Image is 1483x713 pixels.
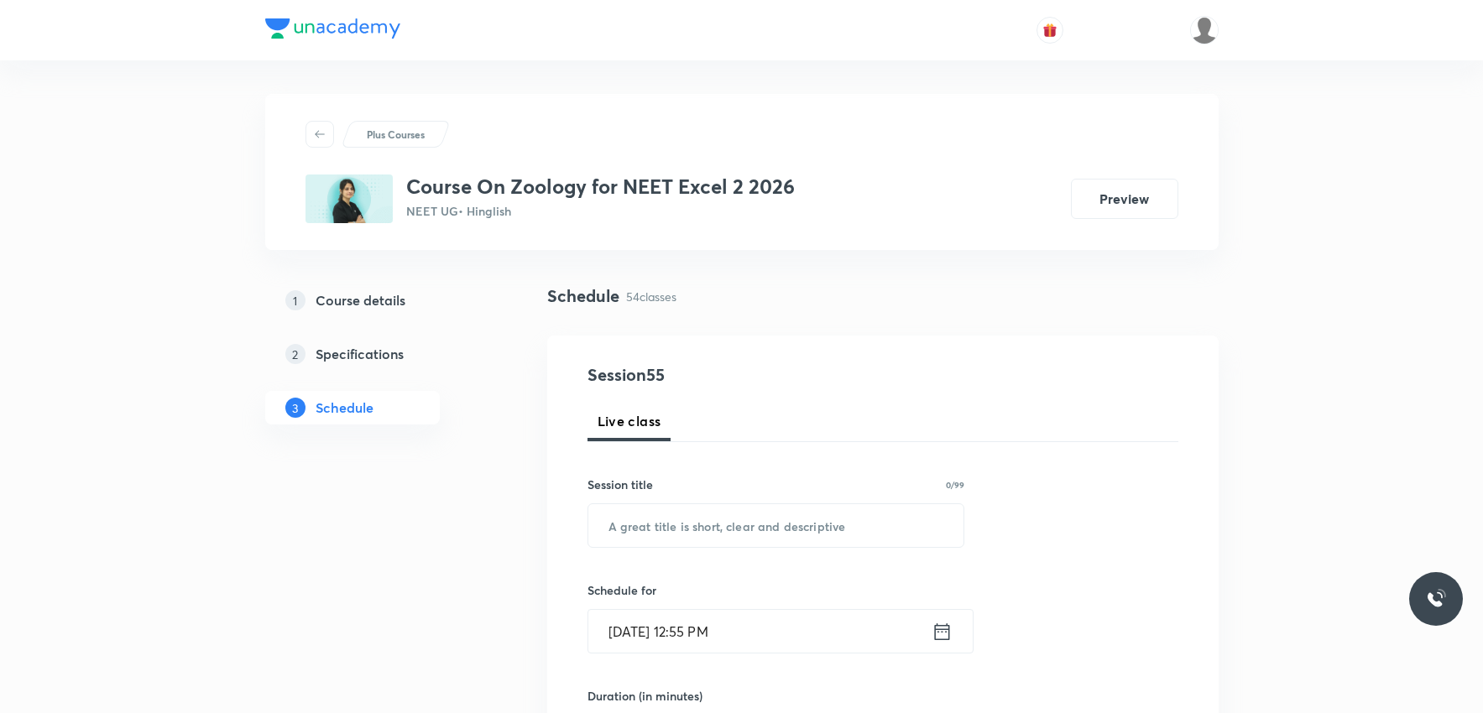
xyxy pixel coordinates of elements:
p: 54 classes [626,288,676,305]
input: A great title is short, clear and descriptive [588,504,964,547]
img: ttu [1426,589,1446,609]
a: 1Course details [265,284,493,317]
a: 2Specifications [265,337,493,371]
h6: Schedule for [587,581,965,599]
img: C8C8F475-84AD-4294-984D-29E58BEB1F33_plus.png [305,174,393,223]
h5: Course details [316,290,405,310]
h3: Course On Zoology for NEET Excel 2 2026 [406,174,795,199]
h5: Specifications [316,344,404,364]
h6: Duration (in minutes) [587,687,702,705]
p: 1 [285,290,305,310]
h4: Session 55 [587,362,894,388]
img: Arvind Bhargav [1190,16,1219,44]
h6: Session title [587,476,653,493]
h5: Schedule [316,398,373,418]
p: 3 [285,398,305,418]
button: Preview [1071,179,1178,219]
img: avatar [1042,23,1057,38]
button: avatar [1037,17,1063,44]
a: Company Logo [265,18,400,43]
p: 0/99 [946,481,964,489]
img: Company Logo [265,18,400,39]
h4: Schedule [547,284,619,309]
span: Live class [598,411,661,431]
p: Plus Courses [367,127,425,142]
p: NEET UG • Hinglish [406,202,795,220]
p: 2 [285,344,305,364]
